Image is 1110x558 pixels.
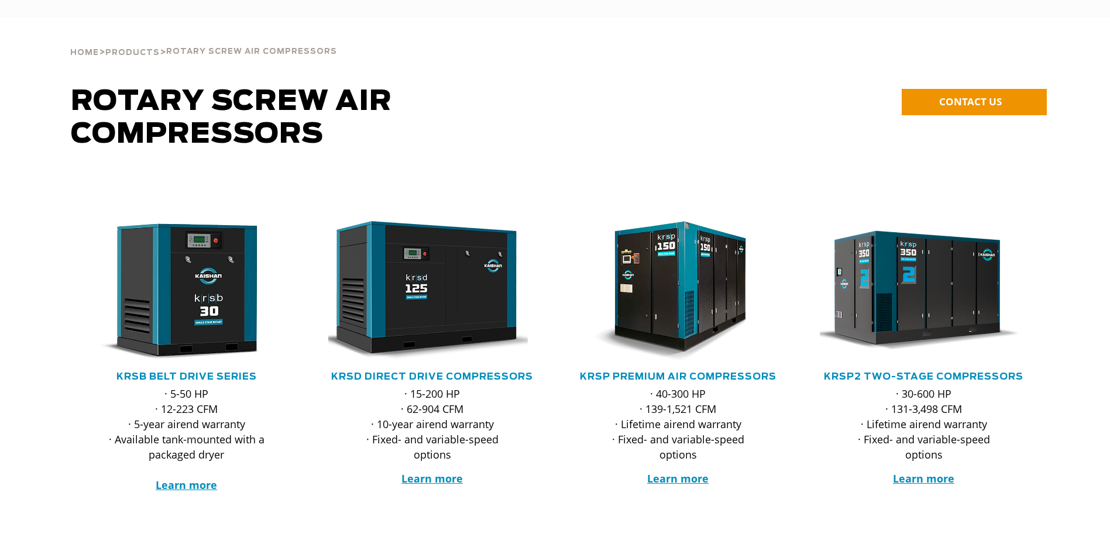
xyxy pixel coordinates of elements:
[843,386,1005,462] p: · 30-600 HP · 131-3,498 CFM · Lifetime airend warranty · Fixed- and variable-speed options
[105,49,160,57] span: Products
[401,471,463,485] a: Learn more
[939,95,1002,108] span: CONTACT US
[70,49,99,57] span: Home
[647,471,709,485] a: Learn more
[319,221,528,361] img: krsd125
[893,471,954,485] a: Learn more
[116,372,257,381] a: KRSB Belt Drive Series
[328,221,537,361] div: krsd125
[156,478,217,492] a: Learn more
[70,47,99,57] a: Home
[820,221,1028,361] div: krsp350
[83,221,291,361] div: krsb30
[565,221,774,361] img: krsp150
[331,372,533,381] a: KRSD Direct Drive Compressors
[74,221,282,361] img: krsb30
[574,221,782,361] div: krsp150
[811,221,1019,361] img: krsp350
[71,88,392,149] span: Rotary Screw Air Compressors
[352,386,513,462] p: · 15-200 HP · 62-904 CFM · 10-year airend warranty · Fixed- and variable-speed options
[105,47,160,57] a: Products
[580,372,776,381] a: KRSP Premium Air Compressors
[166,48,337,56] span: Rotary Screw Air Compressors
[824,372,1023,381] a: KRSP2 Two-Stage Compressors
[597,386,759,462] p: · 40-300 HP · 139-1,521 CFM · Lifetime airend warranty · Fixed- and variable-speed options
[902,89,1047,115] a: CONTACT US
[70,18,337,62] div: > >
[106,386,267,492] p: · 5-50 HP · 12-223 CFM · 5-year airend warranty · Available tank-mounted with a packaged dryer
